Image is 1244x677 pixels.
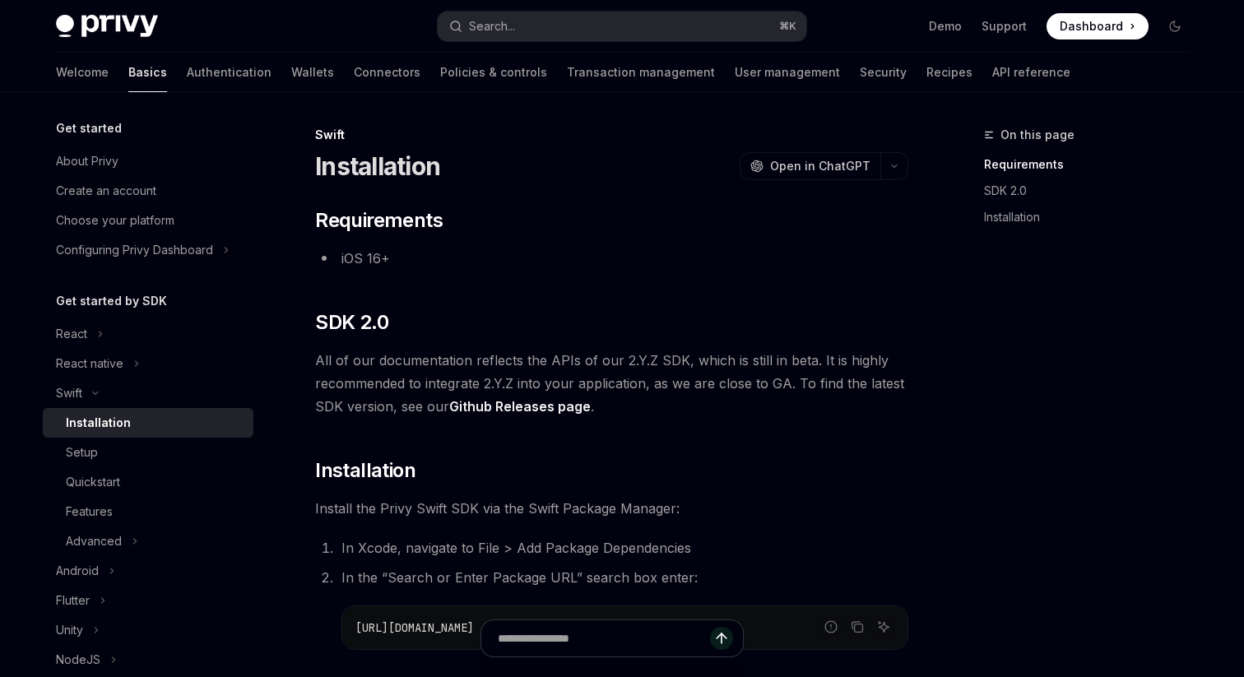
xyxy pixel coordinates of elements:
li: In Xcode, navigate to File > Add Package Dependencies [337,536,908,559]
button: Toggle Android section [43,556,253,586]
div: Swift [56,383,82,403]
span: SDK 2.0 [315,309,388,336]
a: Quickstart [43,467,253,497]
li: iOS 16+ [315,247,908,270]
a: Basics [128,53,167,92]
li: In the “Search or Enter Package URL” search box enter: [337,566,908,650]
div: Quickstart [66,472,120,492]
a: Authentication [187,53,272,92]
span: On this page [1000,125,1075,145]
a: Connectors [354,53,420,92]
span: Open in ChatGPT [770,158,870,174]
div: React [56,324,87,344]
div: React native [56,354,123,373]
a: Github Releases page [449,398,591,415]
a: Setup [43,438,253,467]
a: Requirements [984,151,1201,178]
a: Installation [984,204,1201,230]
button: Toggle React native section [43,349,253,378]
a: User management [735,53,840,92]
span: Requirements [315,207,443,234]
div: Android [56,561,99,581]
button: Toggle Advanced section [43,526,253,556]
button: Toggle React section [43,319,253,349]
a: Transaction management [567,53,715,92]
button: Toggle Flutter section [43,586,253,615]
a: Demo [929,18,962,35]
div: Choose your platform [56,211,174,230]
div: Flutter [56,591,90,610]
button: Toggle dark mode [1162,13,1188,39]
a: Installation [43,408,253,438]
a: Features [43,497,253,526]
a: About Privy [43,146,253,176]
span: Dashboard [1060,18,1123,35]
div: NodeJS [56,650,100,670]
h1: Installation [315,151,440,181]
div: About Privy [56,151,118,171]
h5: Get started [56,118,122,138]
a: Choose your platform [43,206,253,235]
button: Toggle Swift section [43,378,253,408]
input: Ask a question... [498,620,710,656]
h5: Get started by SDK [56,291,167,311]
div: Features [66,502,113,522]
a: API reference [992,53,1070,92]
button: Toggle Configuring Privy Dashboard section [43,235,253,265]
div: Configuring Privy Dashboard [56,240,213,260]
div: Create an account [56,181,156,201]
a: SDK 2.0 [984,178,1201,204]
a: Recipes [926,53,972,92]
div: Search... [469,16,515,36]
button: Open search [438,12,806,41]
a: Policies & controls [440,53,547,92]
a: Dashboard [1047,13,1149,39]
a: Support [982,18,1027,35]
img: dark logo [56,15,158,38]
a: Wallets [291,53,334,92]
button: Open in ChatGPT [740,152,880,180]
span: Install the Privy Swift SDK via the Swift Package Manager: [315,497,908,520]
span: Installation [315,457,415,484]
div: Setup [66,443,98,462]
div: Installation [66,413,131,433]
button: Toggle Unity section [43,615,253,645]
div: Swift [315,127,908,143]
span: ⌘ K [779,20,796,33]
div: Advanced [66,531,122,551]
a: Security [860,53,907,92]
a: Create an account [43,176,253,206]
a: Welcome [56,53,109,92]
button: Toggle NodeJS section [43,645,253,675]
span: All of our documentation reflects the APIs of our 2.Y.Z SDK, which is still in beta. It is highly... [315,349,908,418]
button: Send message [710,627,733,650]
div: Unity [56,620,83,640]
